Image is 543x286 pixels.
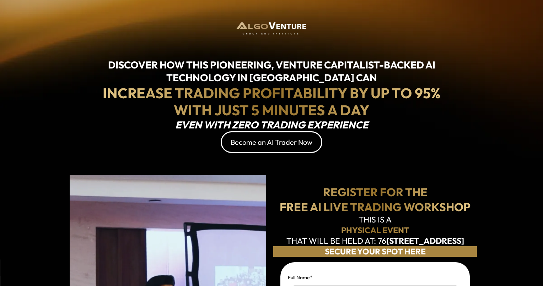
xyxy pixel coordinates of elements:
label: Full Name [288,273,312,282]
h1: FREE AI LIVE TRADING WORKSHOP [273,200,477,215]
div: Become an AI Trader Now [231,138,312,147]
em: EVEN WITH ZERO TRADING EXPERIENCE [175,119,368,131]
strong: SECURE YOUR SPOT HERE [325,246,426,257]
strong: INCREASE TRADING PROFITABILITY BY UP TO 95% WITH JUST 5 MINUTES A DAY [103,84,440,119]
strong: DISCOVER HOW THIS PIONEERING, VENTURE CAPITALIST-BACKED AI TECHNOLOGY IN [GEOGRAPHIC_DATA] CAN [108,59,435,84]
strong: [STREET_ADDRESS] [386,236,464,246]
button: Become an AI Trader Now [221,131,322,153]
p: THAT WILL BE HELD AT: 76 [273,236,477,246]
h1: REGISTER FOR THE [273,185,477,200]
h2: THIS IS A [273,214,477,225]
strong: PHYSICAL EVENT [341,225,409,235]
